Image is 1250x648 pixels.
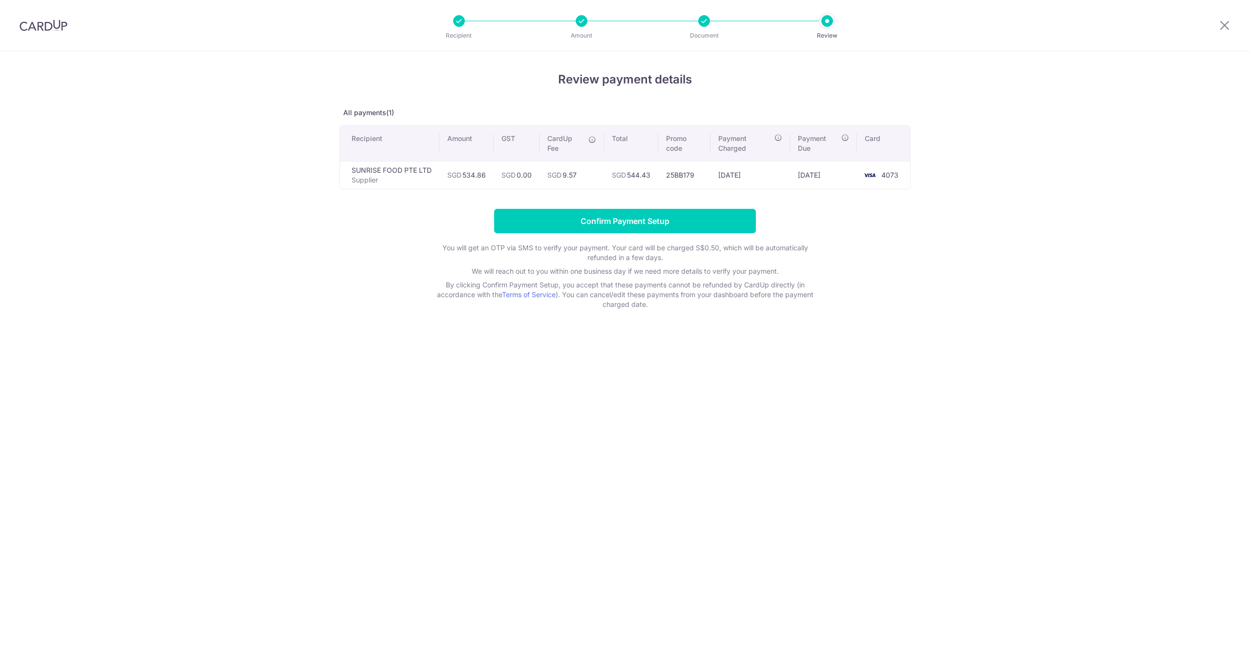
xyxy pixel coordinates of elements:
[494,126,540,161] th: GST
[790,161,857,189] td: [DATE]
[502,290,556,299] a: Terms of Service
[881,171,898,179] span: 4073
[710,161,790,189] td: [DATE]
[430,280,820,309] p: By clicking Confirm Payment Setup, you accept that these payments cannot be refunded by CardUp di...
[612,171,626,179] span: SGD
[857,126,910,161] th: Card
[501,171,516,179] span: SGD
[604,161,658,189] td: 544.43
[668,31,740,40] p: Document
[547,171,562,179] span: SGD
[1187,619,1240,643] iframe: Opens a widget where you can find more information
[791,31,863,40] p: Review
[20,20,67,31] img: CardUp
[658,161,711,189] td: 25BB179
[658,126,711,161] th: Promo code
[604,126,658,161] th: Total
[447,171,461,179] span: SGD
[439,161,494,189] td: 534.86
[718,134,771,153] span: Payment Charged
[798,134,838,153] span: Payment Due
[340,126,439,161] th: Recipient
[430,243,820,263] p: You will get an OTP via SMS to verify your payment. Your card will be charged S$0.50, which will ...
[352,175,432,185] p: Supplier
[430,266,820,276] p: We will reach out to you within one business day if we need more details to verify your payment.
[340,161,439,189] td: SUNRISE FOOD PTE LTD
[439,126,494,161] th: Amount
[540,161,604,189] td: 9.57
[547,134,583,153] span: CardUp Fee
[860,169,879,181] img: <span class="translation_missing" title="translation missing: en.account_steps.new_confirm_form.b...
[339,71,911,88] h4: Review payment details
[545,31,618,40] p: Amount
[423,31,495,40] p: Recipient
[494,209,756,233] input: Confirm Payment Setup
[494,161,540,189] td: 0.00
[339,108,911,118] p: All payments(1)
